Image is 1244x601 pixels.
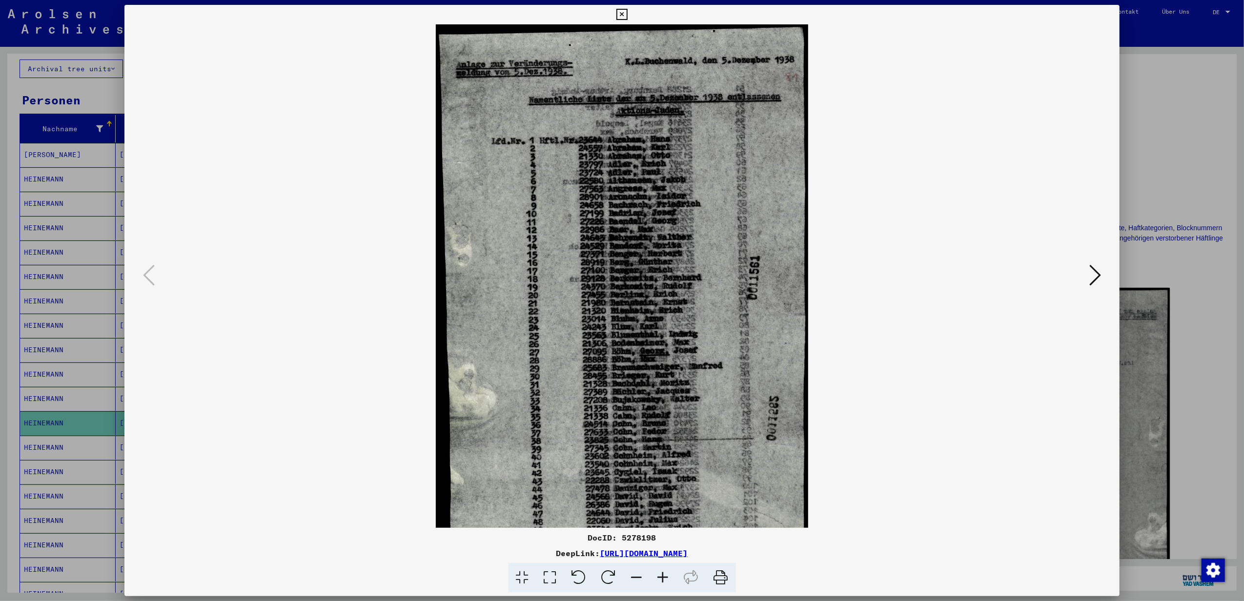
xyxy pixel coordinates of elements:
img: 001.jpg [436,24,809,552]
div: DocID: 5278198 [124,532,1120,543]
div: Zustimmung ändern [1201,558,1224,581]
img: Zustimmung ändern [1202,559,1225,582]
a: [URL][DOMAIN_NAME] [600,548,688,558]
div: DeepLink: [124,547,1120,559]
